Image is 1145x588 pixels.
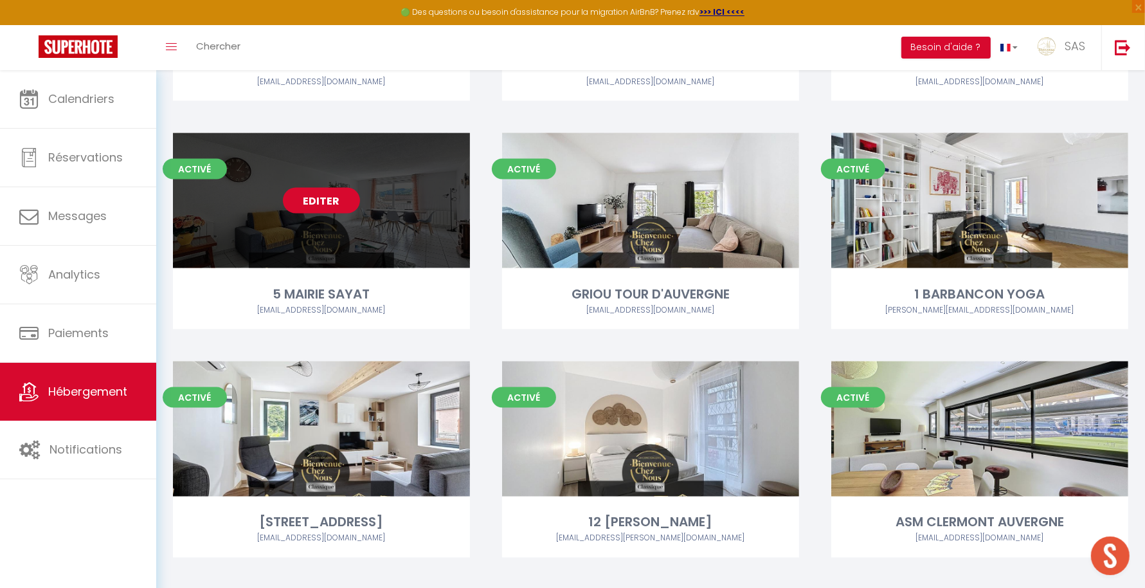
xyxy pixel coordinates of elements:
img: Super Booking [39,35,118,58]
span: Activé [821,159,885,179]
div: Airbnb [831,533,1128,545]
span: Activé [492,387,556,408]
button: Besoin d'aide ? [901,37,991,59]
img: logout [1115,39,1131,55]
div: Airbnb [831,76,1128,88]
div: Airbnb [173,76,470,88]
span: Notifications [50,441,122,457]
span: Activé [163,159,227,179]
div: 1 BARBANCON YOGA [831,284,1128,304]
span: Hébergement [48,383,127,400]
div: Airbnb [173,533,470,545]
span: Calendriers [48,91,114,107]
div: 5 MAIRIE SAYAT [173,284,470,304]
div: Airbnb [502,533,799,545]
div: Airbnb [502,304,799,317]
div: GRIOU TOUR D'AUVERGNE [502,284,799,304]
a: ... SAS [1027,25,1101,70]
a: Editer [283,188,360,214]
span: Réservations [48,149,123,165]
div: Airbnb [831,304,1128,317]
div: Ouvrir le chat [1091,537,1130,575]
span: Chercher [196,39,240,53]
span: Analytics [48,266,100,282]
div: ASM CLERMONT AUVERGNE [831,513,1128,533]
a: Chercher [186,25,250,70]
a: >>> ICI <<<< [699,6,744,17]
div: Airbnb [173,304,470,317]
div: 12 [PERSON_NAME] [502,513,799,533]
span: Activé [163,387,227,408]
span: Activé [492,159,556,179]
div: Airbnb [502,76,799,88]
span: SAS [1065,38,1085,54]
div: [STREET_ADDRESS] [173,513,470,533]
span: Paiements [48,325,109,341]
span: Activé [821,387,885,408]
img: ... [1037,37,1056,56]
span: Messages [48,208,107,224]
